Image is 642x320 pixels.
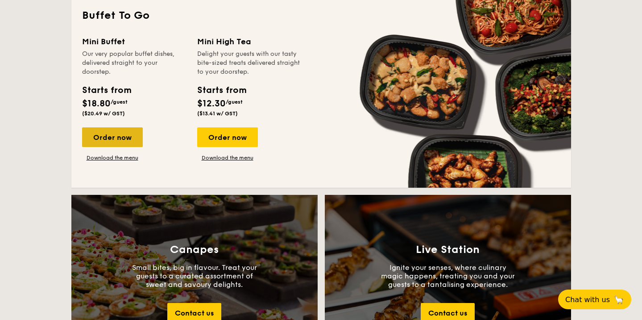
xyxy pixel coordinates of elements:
[613,295,624,305] span: 🦙
[82,154,143,161] a: Download the menu
[197,35,302,48] div: Mini High Tea
[197,110,238,117] span: ($13.41 w/ GST)
[111,99,128,105] span: /guest
[82,127,143,147] div: Order now
[197,98,226,109] span: $12.30
[416,244,480,256] h3: Live Station
[381,263,515,289] p: Ignite your senses, where culinary magic happens, treating you and your guests to a tantalising e...
[128,263,261,289] p: Small bites, big in flavour. Treat your guests to a curated assortment of sweet and savoury delig...
[82,84,131,97] div: Starts from
[565,295,610,304] span: Chat with us
[197,84,246,97] div: Starts from
[226,99,243,105] span: /guest
[82,98,111,109] span: $18.80
[82,35,186,48] div: Mini Buffet
[82,110,125,117] span: ($20.49 w/ GST)
[197,50,302,76] div: Delight your guests with our tasty bite-sized treats delivered straight to your doorstep.
[82,8,560,23] h2: Buffet To Go
[558,290,631,309] button: Chat with us🦙
[170,244,219,256] h3: Canapes
[197,127,258,147] div: Order now
[197,154,258,161] a: Download the menu
[82,50,186,76] div: Our very popular buffet dishes, delivered straight to your doorstep.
